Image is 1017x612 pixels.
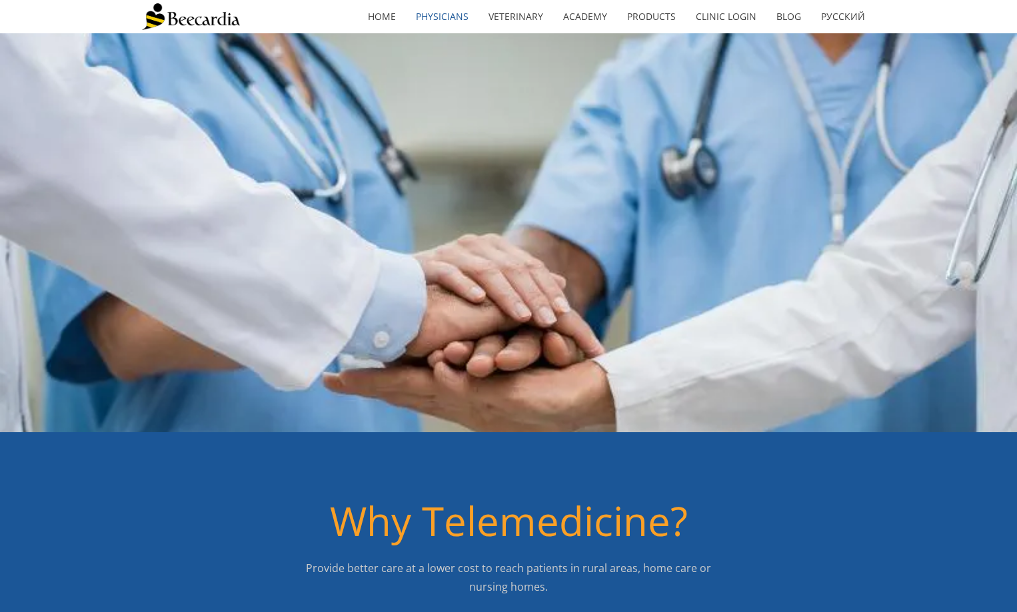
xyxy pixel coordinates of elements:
[553,1,617,32] a: Academy
[330,493,688,548] span: Why Telemedicine?
[766,1,811,32] a: Blog
[142,3,240,30] img: Beecardia
[811,1,875,32] a: Русский
[479,1,553,32] a: Veterinary
[306,561,711,595] span: Provide better care at a lower cost to reach patients in rural areas, home care or nursing homes.
[686,1,766,32] a: Clinic Login
[617,1,686,32] a: Products
[406,1,479,32] a: Physicians
[358,1,406,32] a: home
